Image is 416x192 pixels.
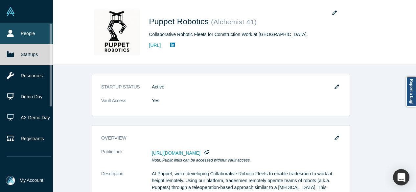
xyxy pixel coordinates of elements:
[149,42,161,49] a: [URL]
[152,84,340,90] dd: Active
[149,31,333,38] div: Collaborative Robotic Fleets for Construction Work at [GEOGRAPHIC_DATA].
[20,177,43,184] span: My Account
[101,97,152,111] dt: Vault Access
[149,17,211,26] span: Puppet Robotics
[152,97,340,104] dd: Yes
[6,7,15,16] img: Alchemist Vault Logo
[152,150,200,156] span: [URL][DOMAIN_NAME]
[94,10,140,55] img: Puppet Robotics's Logo
[211,18,257,26] small: ( Alchemist 41 )
[406,77,416,107] a: Report a bug!
[6,176,43,185] button: My Account
[101,148,123,155] span: Public Link
[101,84,152,97] dt: STARTUP STATUS
[101,135,331,142] h3: overview
[152,158,251,163] em: Note: Public links can be accessed without Vault access.
[6,176,15,185] img: Mia Scott's Account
